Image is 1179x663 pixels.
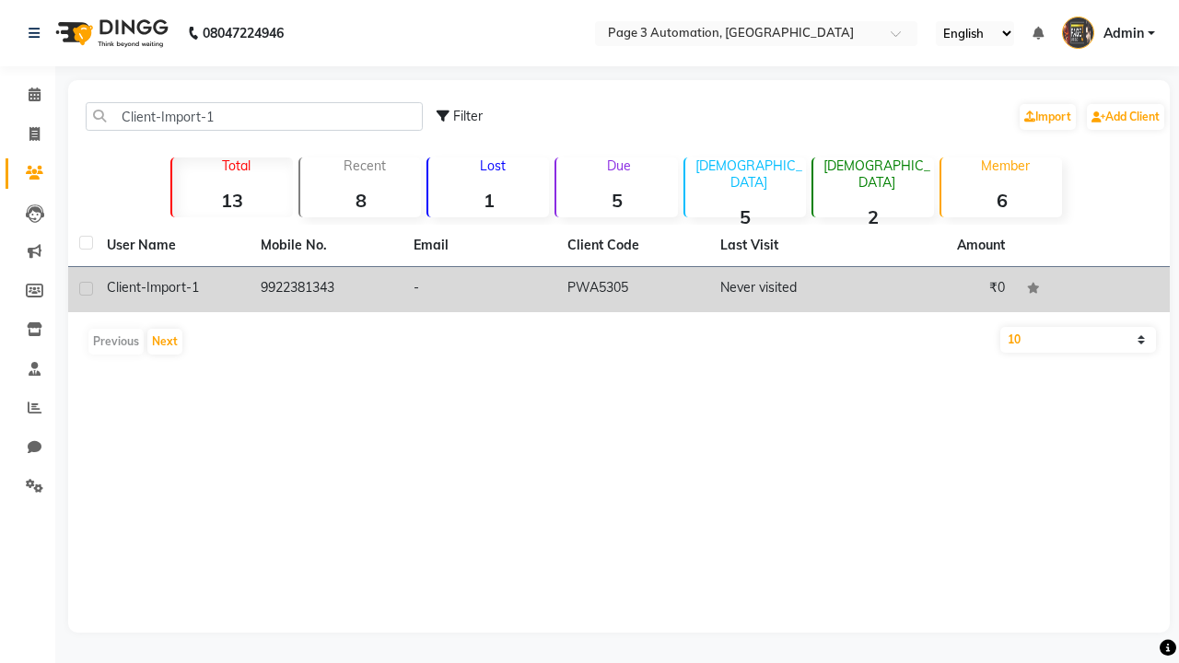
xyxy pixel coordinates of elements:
[300,189,421,212] strong: 8
[436,157,549,174] p: Lost
[147,329,182,355] button: Next
[96,225,250,267] th: User Name
[821,157,934,191] p: [DEMOGRAPHIC_DATA]
[107,279,199,296] span: Client-Import-1
[1062,17,1094,49] img: Admin
[946,225,1016,266] th: Amount
[403,225,556,267] th: Email
[685,205,806,228] strong: 5
[863,267,1017,312] td: ₹0
[949,157,1062,174] p: Member
[693,157,806,191] p: [DEMOGRAPHIC_DATA]
[453,108,483,124] span: Filter
[1020,104,1076,130] a: Import
[556,189,677,212] strong: 5
[180,157,293,174] p: Total
[203,7,284,59] b: 08047224946
[709,225,863,267] th: Last Visit
[556,267,710,312] td: PWA5305
[1103,24,1144,43] span: Admin
[556,225,710,267] th: Client Code
[1087,104,1164,130] a: Add Client
[560,157,677,174] p: Due
[403,267,556,312] td: -
[172,189,293,212] strong: 13
[47,7,173,59] img: logo
[813,205,934,228] strong: 2
[250,225,403,267] th: Mobile No.
[86,102,423,131] input: Search by Name/Mobile/Email/Code
[709,267,863,312] td: Never visited
[428,189,549,212] strong: 1
[250,267,403,312] td: 9922381343
[941,189,1062,212] strong: 6
[308,157,421,174] p: Recent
